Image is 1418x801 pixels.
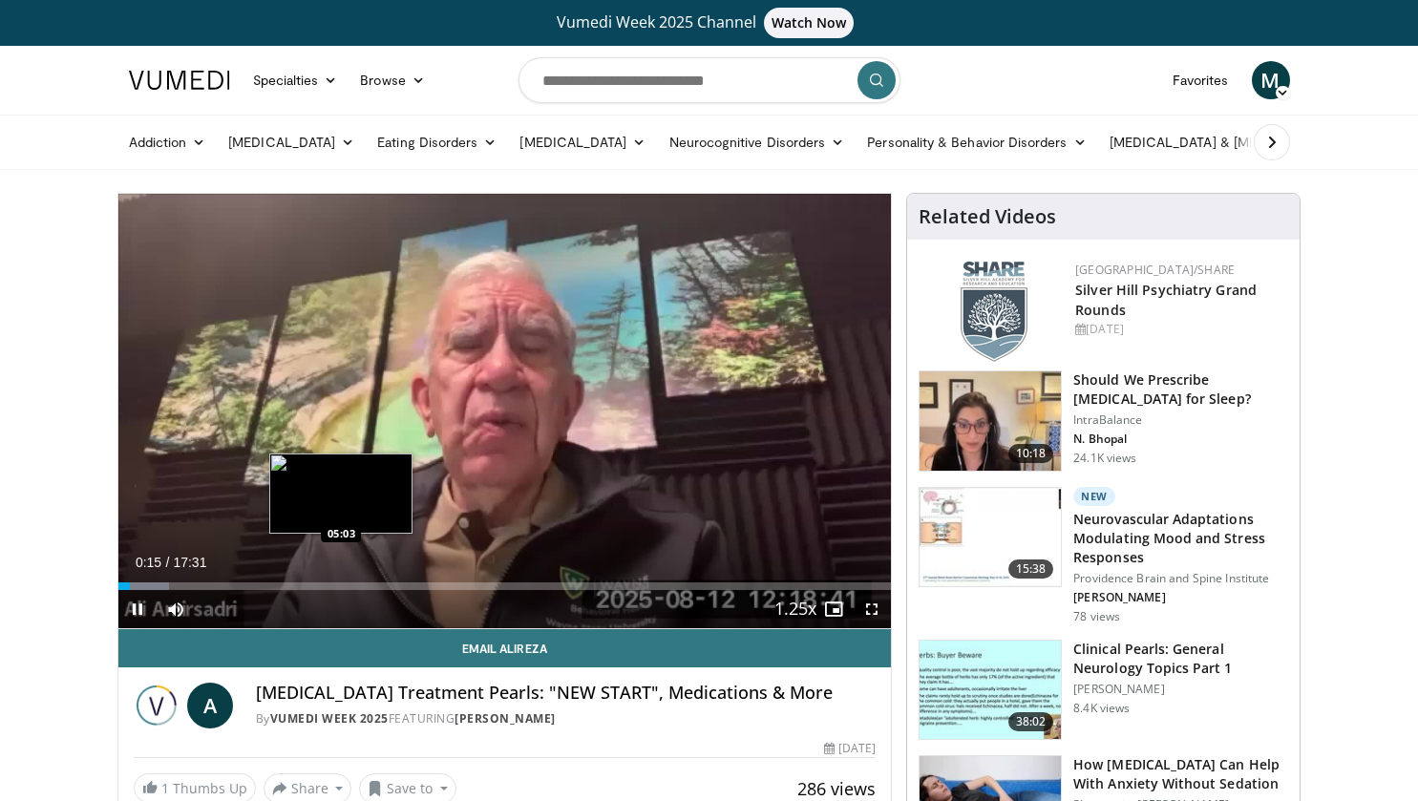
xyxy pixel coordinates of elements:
img: 91ec4e47-6cc3-4d45-a77d-be3eb23d61cb.150x105_q85_crop-smart_upscale.jpg [920,641,1061,740]
a: 10:18 Should We Prescribe [MEDICAL_DATA] for Sleep? IntraBalance N. Bhopal 24.1K views [919,370,1288,472]
a: Personality & Behavior Disorders [856,123,1097,161]
p: [PERSON_NAME] [1073,590,1288,605]
span: 286 views [797,777,876,800]
a: Eating Disorders [366,123,508,161]
h4: [MEDICAL_DATA] Treatment Pearls: "NEW START", Medications & More [256,683,877,704]
img: image.jpeg [269,453,413,534]
p: Providence Brain and Spine Institute [1073,571,1288,586]
span: / [166,555,170,570]
img: VuMedi Logo [129,71,230,90]
p: New [1073,487,1115,506]
span: Watch Now [764,8,855,38]
h3: How [MEDICAL_DATA] Can Help With Anxiety Without Sedation [1073,755,1288,793]
button: Mute [157,590,195,628]
button: Fullscreen [853,590,891,628]
a: [MEDICAL_DATA] [508,123,657,161]
a: [MEDICAL_DATA] & [MEDICAL_DATA] [1098,123,1371,161]
span: 1 [161,779,169,797]
p: 8.4K views [1073,701,1130,716]
p: 78 views [1073,609,1120,624]
p: N. Bhopal [1073,432,1288,447]
span: 38:02 [1008,712,1054,731]
p: IntraBalance [1073,412,1288,428]
h4: Related Videos [919,205,1056,228]
a: Favorites [1161,61,1240,99]
span: 17:31 [173,555,206,570]
h3: Neurovascular Adaptations Modulating Mood and Stress Responses [1073,510,1288,567]
button: Pause [118,590,157,628]
span: 0:15 [136,555,161,570]
a: A [187,683,233,728]
p: [PERSON_NAME] [1073,682,1288,697]
a: [GEOGRAPHIC_DATA]/SHARE [1075,262,1235,278]
input: Search topics, interventions [519,57,900,103]
img: f8aaeb6d-318f-4fcf-bd1d-54ce21f29e87.png.150x105_q85_autocrop_double_scale_upscale_version-0.2.png [961,262,1027,362]
button: Enable picture-in-picture mode [815,590,853,628]
a: 38:02 Clinical Pearls: General Neurology Topics Part 1 [PERSON_NAME] 8.4K views [919,640,1288,741]
a: Specialties [242,61,349,99]
div: [DATE] [824,740,876,757]
span: 15:38 [1008,559,1054,579]
img: 4562edde-ec7e-4758-8328-0659f7ef333d.150x105_q85_crop-smart_upscale.jpg [920,488,1061,587]
div: By FEATURING [256,710,877,727]
div: [DATE] [1075,321,1284,338]
span: 10:18 [1008,444,1054,463]
a: [PERSON_NAME] [455,710,556,727]
img: f7087805-6d6d-4f4e-b7c8-917543aa9d8d.150x105_q85_crop-smart_upscale.jpg [920,371,1061,471]
a: Browse [349,61,436,99]
button: Playback Rate [776,590,815,628]
a: 15:38 New Neurovascular Adaptations Modulating Mood and Stress Responses Providence Brain and Spi... [919,487,1288,624]
video-js: Video Player [118,194,892,629]
img: Vumedi Week 2025 [134,683,180,728]
a: Neurocognitive Disorders [658,123,857,161]
div: Progress Bar [118,582,892,590]
a: Silver Hill Psychiatry Grand Rounds [1075,281,1257,319]
a: [MEDICAL_DATA] [217,123,366,161]
p: 24.1K views [1073,451,1136,466]
a: Vumedi Week 2025 [270,710,389,727]
a: Addiction [117,123,218,161]
h3: Clinical Pearls: General Neurology Topics Part 1 [1073,640,1288,678]
a: M [1252,61,1290,99]
a: Email Alireza [118,629,892,667]
h3: Should We Prescribe [MEDICAL_DATA] for Sleep? [1073,370,1288,409]
a: Vumedi Week 2025 ChannelWatch Now [132,8,1287,38]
